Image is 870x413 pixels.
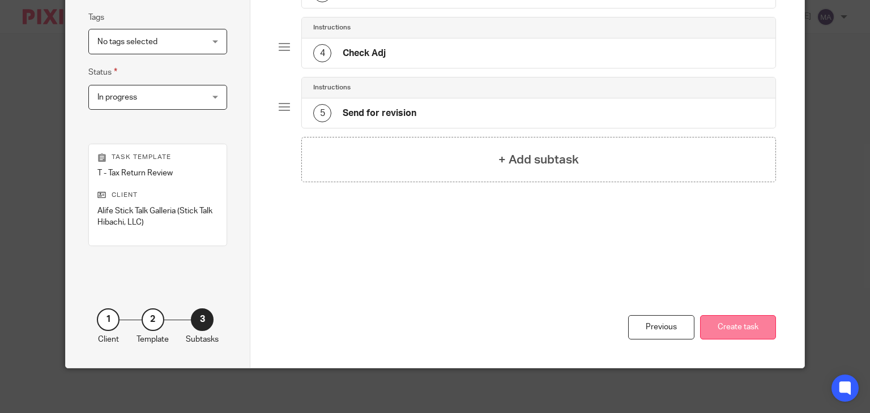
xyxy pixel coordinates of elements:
[88,66,117,79] label: Status
[97,167,218,179] p: T - Tax Return Review
[98,334,119,345] p: Client
[498,151,579,169] h4: + Add subtask
[97,38,157,46] span: No tags selected
[186,334,219,345] p: Subtasks
[142,308,164,331] div: 2
[191,308,214,331] div: 3
[343,107,416,119] h4: Send for revision
[97,205,218,229] p: Alife Stick Talk Galleria (Stick Talk Hibachi, LLC)
[313,83,351,92] h4: Instructions
[628,315,694,339] div: Previous
[97,153,218,162] p: Task template
[97,191,218,200] p: Client
[343,48,386,59] h4: Check Adj
[313,44,331,62] div: 4
[137,334,169,345] p: Template
[313,104,331,122] div: 5
[97,308,120,331] div: 1
[88,12,104,23] label: Tags
[700,315,776,339] button: Create task
[313,23,351,32] h4: Instructions
[97,93,137,101] span: In progress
